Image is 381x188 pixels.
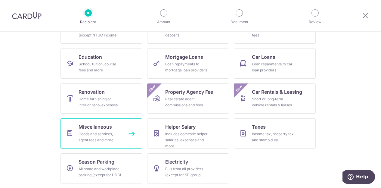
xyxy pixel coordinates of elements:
iframe: Opens a widget where you can find more information [342,170,375,185]
div: Loan repayments to car loan providers [252,61,295,73]
span: Help [14,4,26,10]
div: Loan repayments to mortgage loan providers [165,61,209,73]
div: All insurance premiums (except NTUC Income) [79,26,122,38]
span: New [147,83,157,93]
span: Taxes [252,123,266,130]
p: Recipient [66,19,110,25]
a: Car LoansLoan repayments to car loan providers [234,49,316,79]
p: Amount [141,19,186,25]
div: All home and workplace parking (except for HDB) [79,166,122,178]
div: Maintenance and service fees [252,26,295,38]
span: Miscellaneous [79,123,112,130]
div: Goods and services, agent fees and more [79,131,122,143]
span: New [234,83,244,93]
span: Education [79,53,102,61]
a: RenovationHome furnishing or interior reno-expenses [60,83,142,114]
span: Season Parking [79,158,114,165]
span: Car Loans [252,53,275,61]
div: Real estate agent commissions and fees [165,96,209,108]
span: Property Agency Fee [165,88,213,96]
a: TaxesIncome tax, property tax and stamp duty [234,118,316,149]
div: Income tax, property tax and stamp duty [252,131,295,143]
div: Home furnishing or interior reno-expenses [79,96,122,108]
a: MiscellaneousGoods and services, agent fees and more [60,118,142,149]
span: Car Rentals & Leasing [252,88,302,96]
span: Helper Salary [165,123,196,130]
span: Electricity [165,158,188,165]
span: Mortgage Loans [165,53,203,61]
p: Review [293,19,337,25]
div: Property rent and rental deposits [165,26,209,38]
a: Mortgage LoansLoan repayments to mortgage loan providers [147,49,229,79]
a: Season ParkingAll home and workplace parking (except for HDB) [60,153,142,183]
span: Renovation [79,88,105,96]
a: EducationSchool, tuition, course fees and more [60,49,142,79]
a: Property Agency FeeReal estate agent commissions and feesNew [147,83,229,114]
div: Includes domestic helper salaries, expenses and more [165,131,209,149]
p: Document [217,19,262,25]
div: Short or long‑term vehicle rentals & leases [252,96,295,108]
a: ElectricityBills from all providers (except for SP group) [147,153,229,183]
div: School, tuition, course fees and more [79,61,122,73]
img: CardUp [12,12,42,19]
div: Bills from all providers (except for SP group) [165,166,209,178]
a: Helper SalaryIncludes domestic helper salaries, expenses and more [147,118,229,149]
a: Car Rentals & LeasingShort or long‑term vehicle rentals & leasesNew [234,83,316,114]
